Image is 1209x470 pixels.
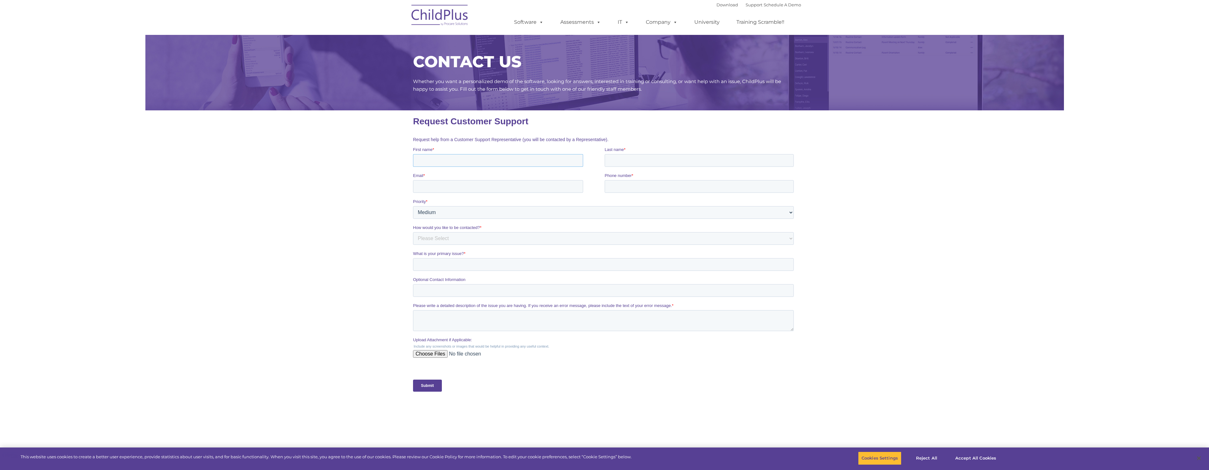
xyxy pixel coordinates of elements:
[688,16,726,29] a: University
[716,2,738,7] a: Download
[21,454,632,460] div: This website uses cookies to create a better user experience, provide statistics about user visit...
[858,452,901,465] button: Cookies Settings
[413,110,796,403] iframe: Form 0
[746,2,762,7] a: Support
[1192,451,1206,465] button: Close
[611,16,635,29] a: IT
[554,16,607,29] a: Assessments
[413,52,521,71] span: CONTACT US
[508,16,550,29] a: Software
[716,2,801,7] font: |
[764,2,801,7] a: Schedule A Demo
[408,0,472,32] img: ChildPlus by Procare Solutions
[730,16,791,29] a: Training Scramble!!
[907,452,946,465] button: Reject All
[639,16,684,29] a: Company
[952,452,1000,465] button: Accept All Cookies
[413,78,781,92] span: Whether you want a personalized demo of the software, looking for answers, interested in training...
